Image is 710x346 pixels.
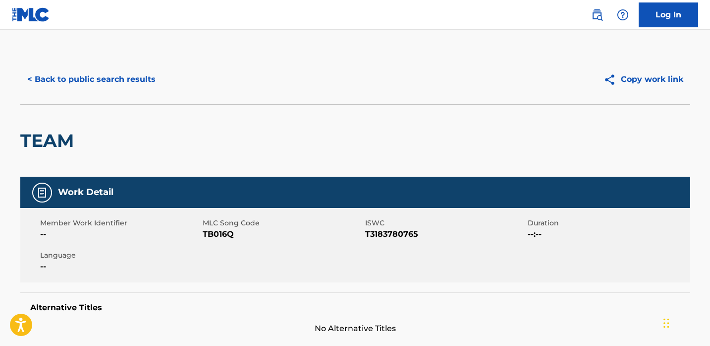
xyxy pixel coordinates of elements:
[597,67,690,92] button: Copy work link
[40,218,200,228] span: Member Work Identifier
[613,5,633,25] div: Help
[40,228,200,240] span: --
[36,187,48,199] img: Work Detail
[587,5,607,25] a: Public Search
[663,308,669,338] div: Drag
[58,187,113,198] h5: Work Detail
[20,130,79,152] h2: TEAM
[20,67,163,92] button: < Back to public search results
[365,218,525,228] span: ISWC
[591,9,603,21] img: search
[40,261,200,273] span: --
[30,303,680,313] h5: Alternative Titles
[203,228,363,240] span: TB016Q
[639,2,698,27] a: Log In
[603,73,621,86] img: Copy work link
[617,9,629,21] img: help
[365,228,525,240] span: T3183780765
[12,7,50,22] img: MLC Logo
[40,250,200,261] span: Language
[660,298,710,346] iframe: Chat Widget
[528,228,688,240] span: --:--
[528,218,688,228] span: Duration
[203,218,363,228] span: MLC Song Code
[20,323,690,335] span: No Alternative Titles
